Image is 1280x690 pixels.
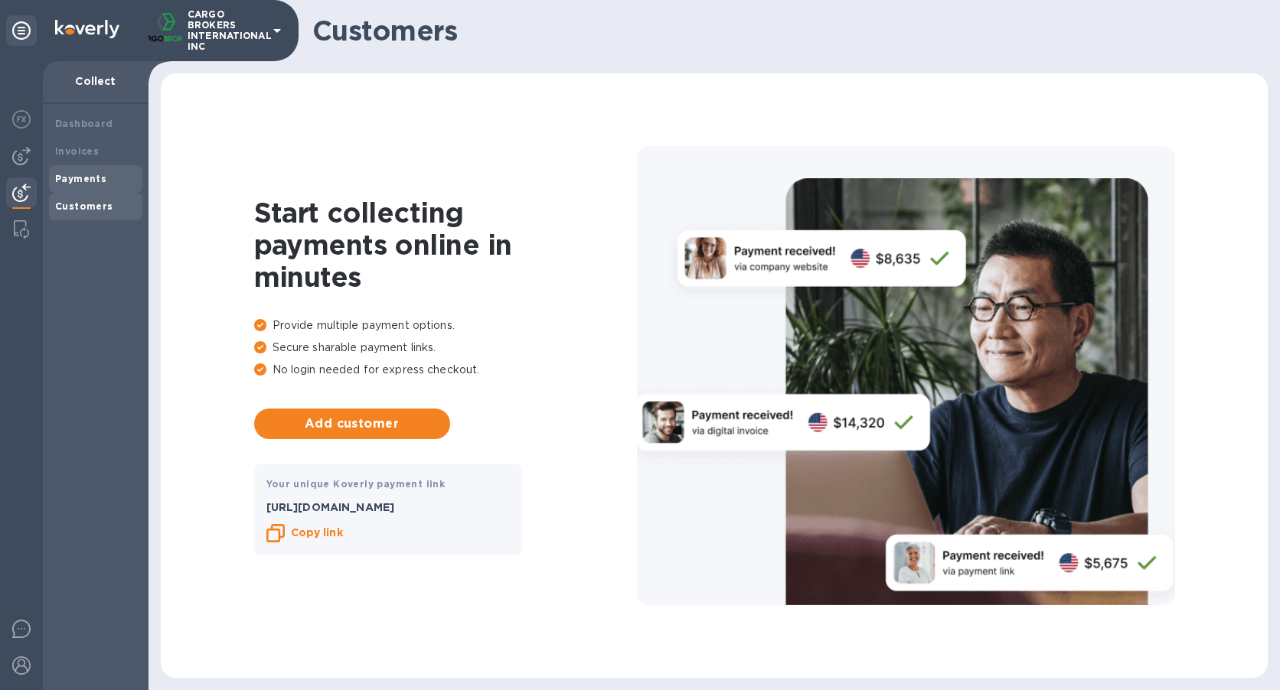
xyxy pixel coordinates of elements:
[254,408,450,439] button: Add customer
[55,200,113,212] b: Customers
[254,362,637,378] p: No login needed for express checkout.
[12,110,31,129] img: Foreign exchange
[55,20,119,38] img: Logo
[55,118,113,129] b: Dashboard
[291,526,343,539] b: Copy link
[312,15,1256,47] h1: Customers
[254,197,637,293] h1: Start collecting payments online in minutes
[55,173,106,184] b: Payments
[266,500,510,515] p: [URL][DOMAIN_NAME]
[254,340,637,356] p: Secure sharable payment links.
[55,73,136,89] p: Collect
[266,478,446,490] b: Your unique Koverly payment link
[254,317,637,334] p: Provide multiple payment options.
[55,145,99,157] b: Invoices
[188,9,264,52] p: CARGO BROKERS INTERNATIONAL INC
[266,415,438,433] span: Add customer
